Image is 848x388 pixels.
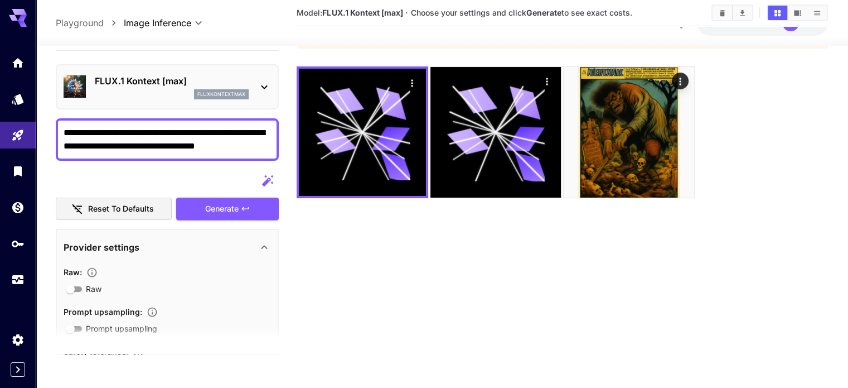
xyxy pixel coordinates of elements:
[11,128,25,142] div: Playground
[539,73,555,89] div: Actions
[56,16,104,30] a: Playground
[767,4,828,21] div: Show media in grid viewShow media in video viewShow media in list view
[564,67,694,198] img: cmU6DQAAAABJRU5ErkJggg==
[64,234,271,261] div: Provider settings
[713,6,732,20] button: Clear All
[11,56,25,70] div: Home
[95,74,249,88] p: FLUX.1 Kontext [max]
[405,6,408,20] p: ·
[11,333,25,347] div: Settings
[11,92,25,106] div: Models
[11,200,25,214] div: Wallet
[205,202,239,216] span: Generate
[322,8,403,17] b: FLUX.1 Kontext [max]
[11,362,25,377] button: Expand sidebar
[404,74,420,91] div: Actions
[734,18,773,28] span: credits left
[708,18,734,28] span: $11.93
[672,73,689,89] div: Actions
[64,307,142,317] span: Prompt upsampling :
[86,323,157,335] span: Prompt upsampling
[197,90,245,98] p: fluxkontextmax
[176,198,279,221] button: Generate
[411,8,632,17] span: Choose your settings and click to see exact costs.
[124,16,191,30] span: Image Inference
[733,6,752,20] button: Download All
[11,237,25,251] div: API Keys
[788,6,807,20] button: Show media in video view
[297,8,403,17] span: Model:
[56,16,124,30] nav: breadcrumb
[768,6,787,20] button: Show media in grid view
[82,267,102,278] button: Controls the level of post-processing applied to generated images.
[11,273,25,287] div: Usage
[64,70,271,104] div: FLUX.1 Kontext [max]fluxkontextmax
[711,4,753,21] div: Clear AllDownload All
[86,283,101,295] span: Raw
[142,307,162,318] button: Enables automatic enhancement and expansion of the input prompt to improve generation quality and...
[11,164,25,178] div: Library
[64,241,139,254] p: Provider settings
[64,267,82,277] span: Raw :
[526,8,561,17] b: Generate
[807,6,827,20] button: Show media in list view
[56,198,172,221] button: Reset to defaults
